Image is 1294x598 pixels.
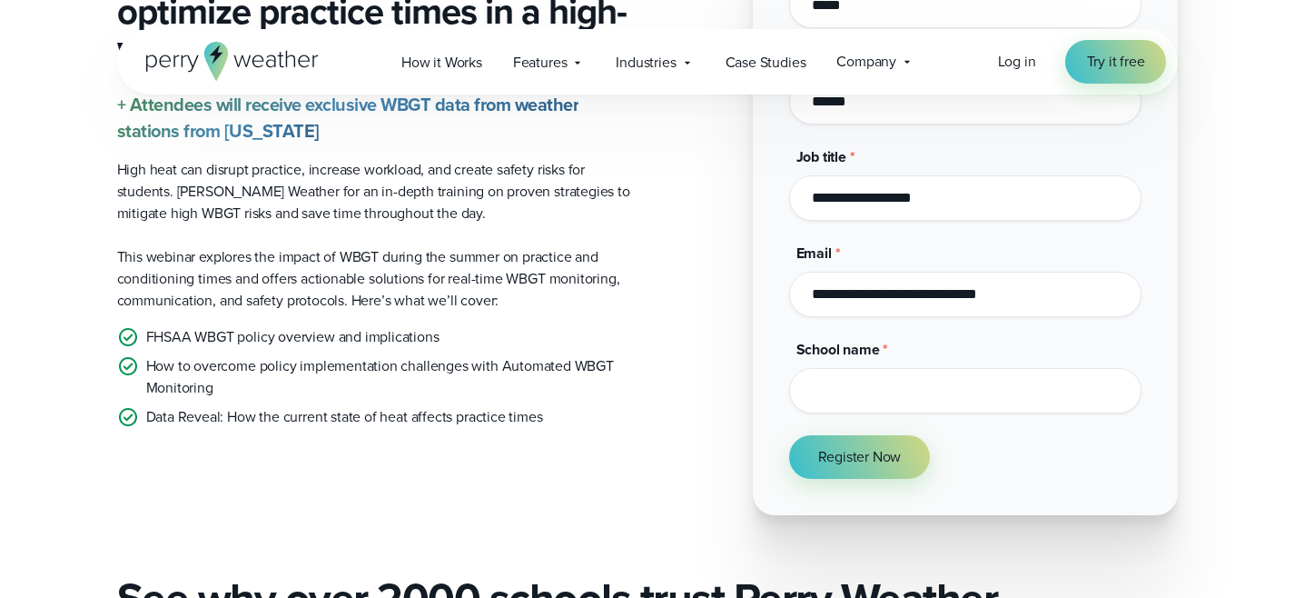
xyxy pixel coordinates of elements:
[836,51,896,73] span: Company
[796,339,880,360] span: School name
[117,91,579,145] strong: + Attendees will receive exclusive WBGT data from weather stations from [US_STATE]
[998,51,1036,72] span: Log in
[1065,40,1167,84] a: Try it free
[998,51,1036,73] a: Log in
[796,243,832,264] span: Email
[146,355,633,399] p: How to overcome policy implementation challenges with Automated WBGT Monitoring
[796,146,846,167] span: Job title
[117,159,633,224] p: High heat can disrupt practice, increase workload, and create safety risks for students. [PERSON_...
[616,52,676,74] span: Industries
[789,435,931,479] button: Register Now
[710,44,822,81] a: Case Studies
[726,52,806,74] span: Case Studies
[146,406,543,428] p: Data Reveal: How the current state of heat affects practice times
[818,446,902,468] span: Register Now
[1087,51,1145,73] span: Try it free
[513,52,568,74] span: Features
[117,246,633,312] p: This webinar explores the impact of WBGT during the summer on practice and conditioning times and...
[146,326,440,348] p: FHSAA WBGT policy overview and implications
[386,44,498,81] a: How it Works
[401,52,482,74] span: How it Works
